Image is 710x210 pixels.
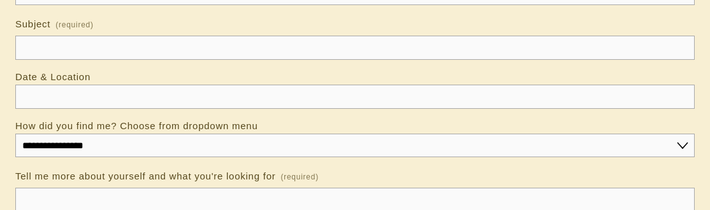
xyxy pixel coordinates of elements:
select: How did you find me? Choose from dropdown menu [15,134,695,157]
span: Tell me more about yourself and what you're looking for [15,171,275,181]
span: How did you find me? Choose from dropdown menu [15,120,258,131]
span: (required) [280,169,319,185]
span: Subject [15,18,50,29]
span: (required) [55,17,94,33]
span: Date & Location [15,71,91,82]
